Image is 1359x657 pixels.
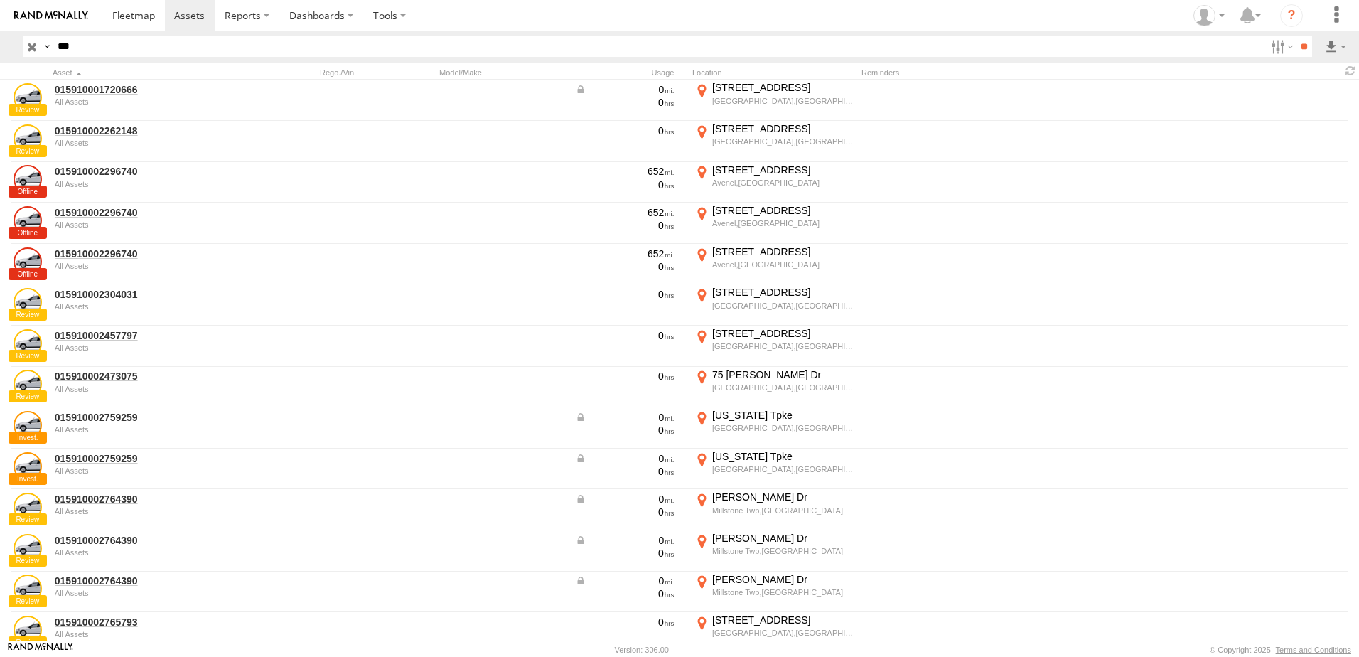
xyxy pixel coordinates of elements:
div: 0 [575,178,675,191]
div: [STREET_ADDRESS] [712,286,854,299]
label: Click to View Current Location [692,327,856,365]
div: undefined [55,425,249,434]
div: [STREET_ADDRESS] [712,327,854,340]
div: [GEOGRAPHIC_DATA],[GEOGRAPHIC_DATA] [712,423,854,433]
label: Click to View Current Location [692,245,856,284]
div: Data from Vehicle CANbus [575,411,675,424]
div: [GEOGRAPHIC_DATA],[GEOGRAPHIC_DATA] [712,383,854,392]
div: Click to Sort [53,68,252,78]
a: View Asset Details [14,616,42,644]
a: 015910002764390 [55,534,249,547]
div: 0 [575,587,675,600]
a: 015910002262148 [55,124,249,137]
label: Click to View Current Location [692,532,856,570]
a: Visit our Website [8,643,73,657]
div: [GEOGRAPHIC_DATA],[GEOGRAPHIC_DATA] [712,301,854,311]
div: 0 [575,260,675,273]
label: Click to View Current Location [692,164,856,202]
div: 0 [575,288,675,301]
div: 652 [575,247,675,260]
div: Sergio Bento [1188,5,1230,26]
div: Usage [573,68,687,78]
div: Data from Vehicle CANbus [575,493,675,506]
div: undefined [55,262,249,270]
div: 0 [575,465,675,478]
div: 0 [575,506,675,518]
div: undefined [55,97,249,106]
div: undefined [55,548,249,557]
div: Millstone Twp,[GEOGRAPHIC_DATA] [712,546,854,556]
div: [STREET_ADDRESS] [712,245,854,258]
label: Click to View Current Location [692,204,856,242]
div: Avenel,[GEOGRAPHIC_DATA] [712,178,854,188]
a: View Asset Details [14,534,42,562]
label: Click to View Current Location [692,450,856,488]
label: Click to View Current Location [692,573,856,611]
div: [PERSON_NAME] Dr [712,573,854,586]
div: 0 [575,370,675,383]
a: 015910002473075 [55,370,249,383]
div: Avenel,[GEOGRAPHIC_DATA] [712,260,854,269]
div: 0 [575,329,675,342]
div: Millstone Twp,[GEOGRAPHIC_DATA] [712,506,854,516]
a: 015910002457797 [55,329,249,342]
label: Click to View Current Location [692,614,856,652]
div: [GEOGRAPHIC_DATA],[GEOGRAPHIC_DATA] [712,464,854,474]
img: rand-logo.svg [14,11,88,21]
div: 652 [575,206,675,219]
a: View Asset Details [14,165,42,193]
div: 0 [575,547,675,560]
i: ? [1280,4,1303,27]
div: [US_STATE] Tpke [712,450,854,463]
div: Reminders [861,68,1089,78]
a: 015910002764390 [55,493,249,506]
div: undefined [55,589,249,597]
div: [STREET_ADDRESS] [712,204,854,217]
a: View Asset Details [14,370,42,398]
a: 015910002296740 [55,206,249,219]
div: 0 [575,124,675,137]
div: undefined [55,220,249,229]
div: undefined [55,343,249,352]
div: Data from Vehicle CANbus [575,452,675,465]
div: [GEOGRAPHIC_DATA],[GEOGRAPHIC_DATA] [712,96,854,106]
a: 015910002759259 [55,411,249,424]
label: Click to View Current Location [692,81,856,119]
label: Click to View Current Location [692,368,856,407]
div: Location [692,68,856,78]
a: View Asset Details [14,452,42,481]
div: undefined [55,180,249,188]
div: 75 [PERSON_NAME] Dr [712,368,854,381]
div: undefined [55,139,249,147]
div: Version: 306.00 [615,646,669,654]
a: 015910001720666 [55,83,249,96]
div: 0 [575,219,675,232]
a: 015910002296740 [55,247,249,260]
a: View Asset Details [14,411,42,439]
div: undefined [55,385,249,393]
div: [GEOGRAPHIC_DATA],[GEOGRAPHIC_DATA] [712,341,854,351]
a: 015910002764390 [55,575,249,587]
div: 0 [575,616,675,629]
div: [STREET_ADDRESS] [712,614,854,626]
a: View Asset Details [14,493,42,521]
div: Data from Vehicle CANbus [575,83,675,96]
a: View Asset Details [14,288,42,316]
div: Data from Vehicle CANbus [575,575,675,587]
div: [GEOGRAPHIC_DATA],[GEOGRAPHIC_DATA] [712,628,854,638]
span: Refresh [1342,64,1359,78]
label: Click to View Current Location [692,409,856,447]
a: View Asset Details [14,247,42,276]
a: 015910002296740 [55,165,249,178]
label: Click to View Current Location [692,122,856,161]
div: 0 [575,424,675,437]
a: View Asset Details [14,329,42,358]
a: Terms and Conditions [1276,646,1351,654]
div: undefined [55,302,249,311]
label: Search Query [41,36,53,57]
a: View Asset Details [14,575,42,603]
label: Click to View Current Location [692,491,856,529]
div: Data from Vehicle CANbus [575,534,675,547]
div: © Copyright 2025 - [1210,646,1351,654]
div: [PERSON_NAME] Dr [712,491,854,503]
